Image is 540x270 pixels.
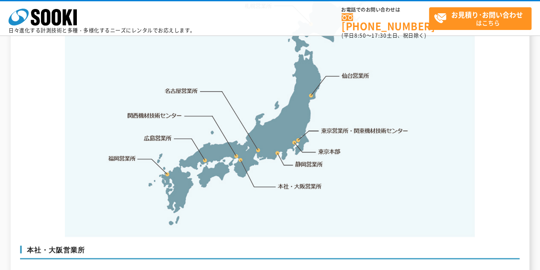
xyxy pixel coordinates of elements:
[9,28,196,33] p: 日々進化する計測技術と多種・多様化するニーズにレンタルでお応えします。
[342,13,429,31] a: [PHONE_NUMBER]
[371,32,387,39] span: 17:30
[342,7,429,12] span: お電話でのお問い合わせは
[165,87,198,95] a: 名古屋営業所
[434,8,531,29] span: はこちら
[342,32,426,39] span: (平日 ～ 土日、祝日除く)
[108,154,136,163] a: 福岡営業所
[128,111,182,120] a: 関西機材技術センター
[318,148,341,156] a: 東京本部
[20,246,520,259] h3: 本社・大阪営業所
[342,71,369,80] a: 仙台営業所
[277,182,322,190] a: 本社・大阪営業所
[354,32,366,39] span: 8:50
[429,7,531,30] a: お見積り･お問い合わせはこちら
[295,160,323,169] a: 静岡営業所
[144,134,172,142] a: 広島営業所
[451,9,523,20] strong: お見積り･お問い合わせ
[321,126,409,135] a: 東京営業所・関東機材技術センター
